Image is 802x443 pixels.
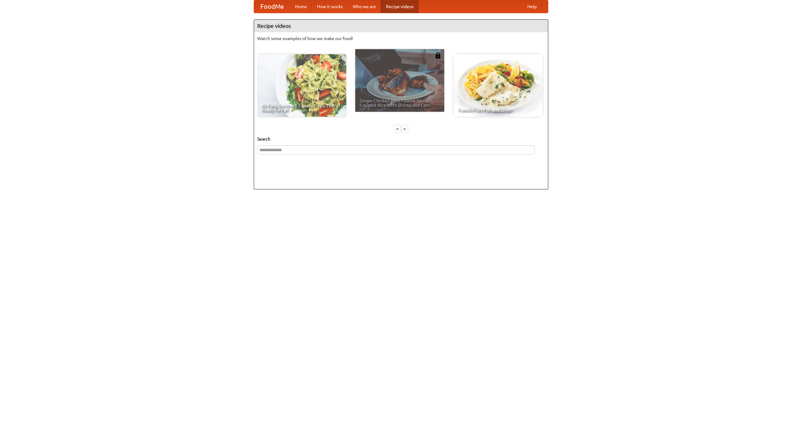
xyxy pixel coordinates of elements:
[381,0,419,13] a: Recipe videos
[402,125,408,133] div: »
[348,0,381,13] a: Who we are
[257,136,545,142] h5: Search
[312,0,348,13] a: How it works
[254,0,290,13] a: FoodMe
[257,35,545,42] p: Watch some examples of how we make our food!
[522,0,542,13] a: Help
[435,52,441,59] img: 483408.png
[257,54,346,117] a: An Easy, Summery Tomato Pasta That's Ready for Fall
[290,0,312,13] a: Home
[454,54,543,117] a: French Fries Fish and Chips
[458,108,538,112] span: French Fries Fish and Chips
[254,20,548,32] h4: Recipe videos
[394,125,400,133] div: «
[262,104,342,112] span: An Easy, Summery Tomato Pasta That's Ready for Fall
